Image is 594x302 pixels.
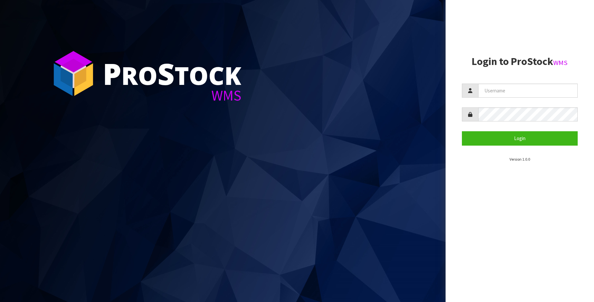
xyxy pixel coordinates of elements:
[478,84,578,98] input: Username
[103,59,241,88] div: ro tock
[49,49,98,98] img: ProStock Cube
[158,54,175,93] span: S
[103,54,121,93] span: P
[553,58,568,67] small: WMS
[103,88,241,103] div: WMS
[462,131,578,145] button: Login
[462,56,578,67] h2: Login to ProStock
[510,157,530,162] small: Version 1.0.0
